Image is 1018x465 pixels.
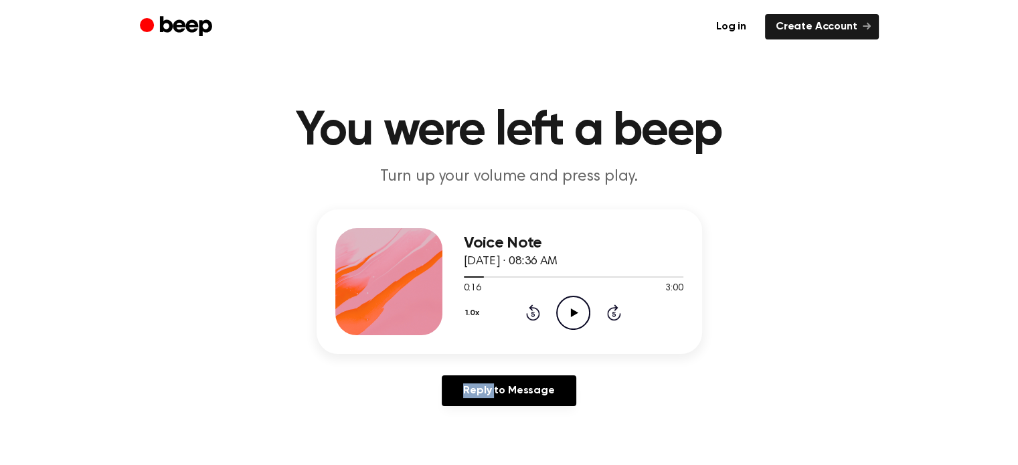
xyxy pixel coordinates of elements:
span: 0:16 [464,282,481,296]
a: Log in [705,14,757,39]
h1: You were left a beep [167,107,852,155]
span: 3:00 [665,282,683,296]
p: Turn up your volume and press play. [252,166,766,188]
span: [DATE] · 08:36 AM [464,256,558,268]
a: Create Account [765,14,879,39]
a: Reply to Message [442,375,576,406]
h3: Voice Note [464,234,683,252]
a: Beep [140,14,216,40]
button: 1.0x [464,302,485,324]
